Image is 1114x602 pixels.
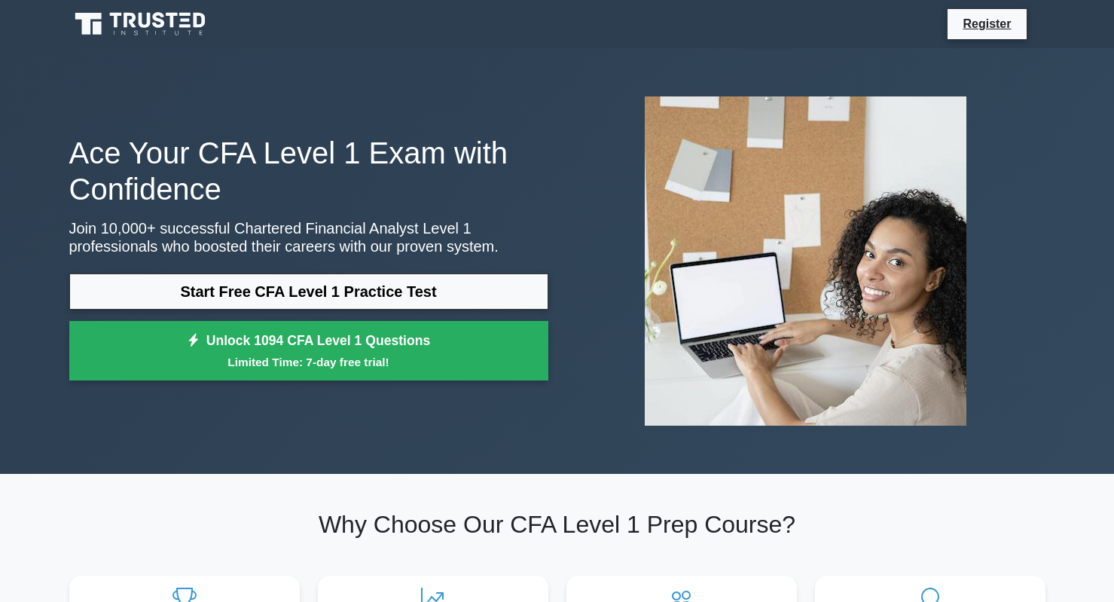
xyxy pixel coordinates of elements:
[69,219,548,255] p: Join 10,000+ successful Chartered Financial Analyst Level 1 professionals who boosted their caree...
[69,321,548,381] a: Unlock 1094 CFA Level 1 QuestionsLimited Time: 7-day free trial!
[69,510,1045,539] h2: Why Choose Our CFA Level 1 Prep Course?
[69,135,548,207] h1: Ace Your CFA Level 1 Exam with Confidence
[88,353,530,371] small: Limited Time: 7-day free trial!
[69,273,548,310] a: Start Free CFA Level 1 Practice Test
[954,14,1020,33] a: Register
